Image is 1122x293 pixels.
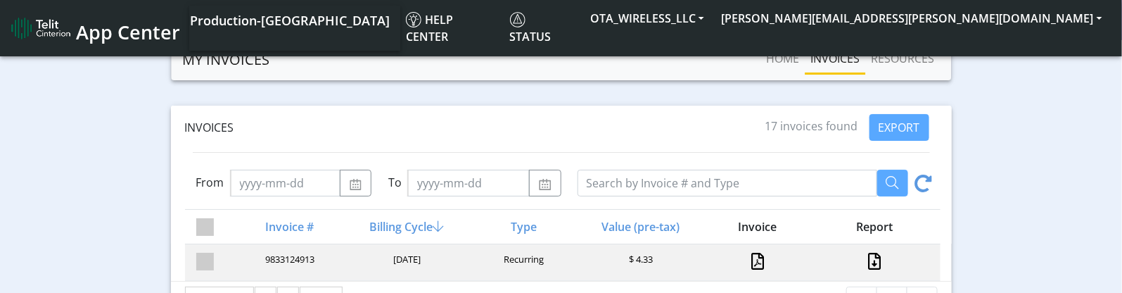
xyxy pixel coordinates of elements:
a: Help center [400,6,504,51]
a: App Center [11,13,178,44]
span: Status [510,12,552,44]
div: Billing Cycle [347,218,464,235]
label: To [388,174,402,191]
img: calendar.svg [538,179,552,190]
span: 17 invoices found [765,118,858,134]
img: status.svg [510,12,525,27]
span: App Center [76,19,180,45]
span: Production-[GEOGRAPHIC_DATA] [190,12,390,29]
img: logo-telit-cinterion-gw-new.png [11,17,70,39]
div: Invoice # [230,218,347,235]
a: INVOICES [805,44,865,73]
a: RESOURCES [865,44,940,73]
button: EXPORT [869,114,929,141]
div: Type [464,218,581,235]
a: Home [760,44,805,73]
div: $ 4.33 [581,253,698,272]
label: From [196,174,224,191]
a: Your current platform instance [189,6,389,34]
div: 9833124913 [230,253,347,272]
input: yyyy-mm-dd [407,170,530,197]
div: Invoice [698,218,815,235]
img: knowledge.svg [406,12,421,27]
span: Help center [406,12,453,44]
span: Invoices [185,120,234,135]
div: Report [815,218,931,235]
input: yyyy-mm-dd [230,170,340,197]
div: Recurring [464,253,581,272]
img: calendar.svg [349,179,362,190]
div: Value (pre-tax) [581,218,698,235]
a: Status [504,6,582,51]
button: [PERSON_NAME][EMAIL_ADDRESS][PERSON_NAME][DOMAIN_NAME] [713,6,1111,31]
button: OTA_WIRELESS_LLC [582,6,713,31]
div: [DATE] [347,253,464,272]
a: MY INVOICES [182,46,269,74]
input: Search by Invoice # and Type [578,170,877,197]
